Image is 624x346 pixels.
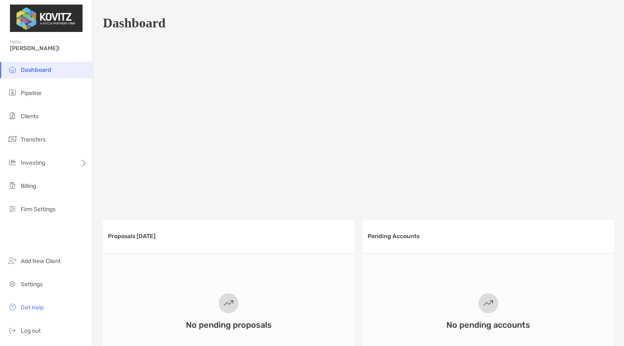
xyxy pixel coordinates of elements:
[7,204,17,214] img: firm-settings icon
[21,66,51,73] span: Dashboard
[7,88,17,97] img: pipeline icon
[21,159,45,166] span: Investing
[7,157,17,167] img: investing icon
[21,136,46,143] span: Transfers
[7,325,17,335] img: logout icon
[7,111,17,121] img: clients icon
[368,233,419,240] h3: Pending Accounts
[7,180,17,190] img: billing icon
[21,258,61,265] span: Add New Client
[21,90,41,97] span: Pipeline
[7,64,17,74] img: dashboard icon
[21,304,44,311] span: Get Help
[7,302,17,312] img: get-help icon
[21,281,43,288] span: Settings
[186,320,272,330] h3: No pending proposals
[446,320,530,330] h3: No pending accounts
[7,279,17,289] img: settings icon
[21,327,41,334] span: Log out
[103,15,166,31] h1: Dashboard
[7,256,17,266] img: add_new_client icon
[108,233,156,240] h3: Proposals [DATE]
[10,45,88,52] span: [PERSON_NAME]!
[7,134,17,144] img: transfers icon
[21,183,36,190] span: Billing
[10,3,83,33] img: Zoe Logo
[21,113,39,120] span: Clients
[21,206,56,213] span: Firm Settings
